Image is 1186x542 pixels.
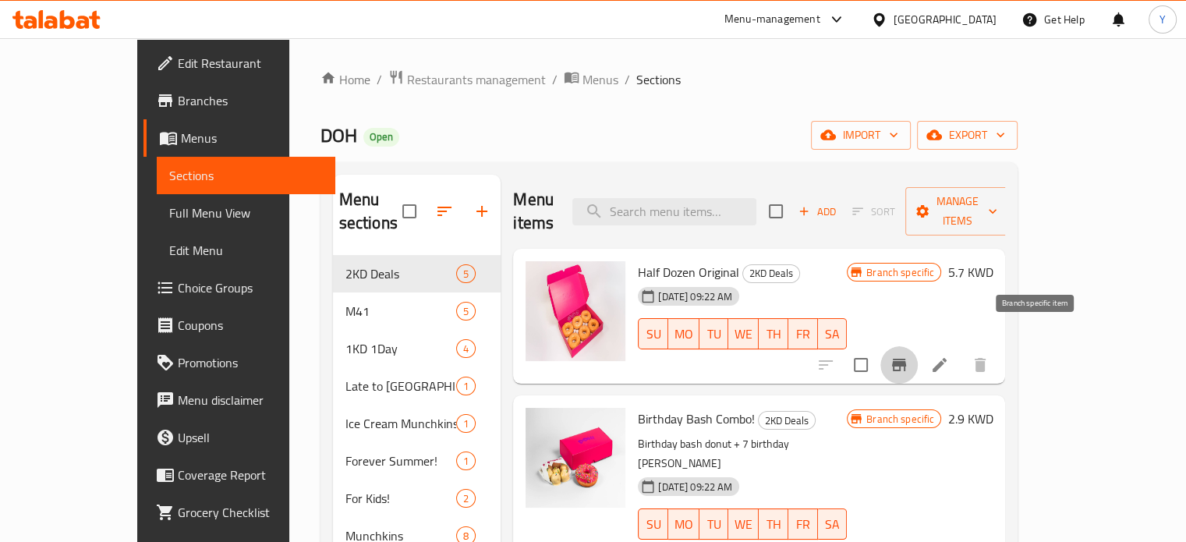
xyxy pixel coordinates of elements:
button: delete [961,346,999,384]
span: TH [765,513,782,536]
div: items [456,452,476,470]
span: MO [674,323,693,345]
a: Coupons [143,306,335,344]
span: FR [795,323,812,345]
span: SA [824,323,841,345]
span: Branch specific [860,265,940,280]
span: Add item [792,200,842,224]
span: TU [706,323,723,345]
div: 2KD Deals5 [333,255,501,292]
span: Full Menu View [169,204,323,222]
button: SA [818,508,848,540]
button: SA [818,318,848,349]
span: 2KD Deals [759,412,815,430]
a: Restaurants management [388,69,546,90]
a: Edit Menu [157,232,335,269]
span: Edit Restaurant [178,54,323,73]
a: Promotions [143,344,335,381]
a: Menus [564,69,618,90]
a: Upsell [143,419,335,456]
div: M41 [345,302,457,321]
span: 1 [457,416,475,431]
div: 2KD Deals [742,264,800,283]
div: Late to [GEOGRAPHIC_DATA]!1 [333,367,501,405]
span: Coverage Report [178,466,323,484]
span: Y [1159,11,1166,28]
button: FR [788,318,818,349]
div: Menu-management [724,10,820,29]
p: Birthday bash donut + 7 birthday [PERSON_NAME] [638,434,847,473]
button: Manage items [905,187,1010,236]
a: Full Menu View [157,194,335,232]
span: MO [674,513,693,536]
span: Choice Groups [178,278,323,297]
div: 2KD Deals [758,411,816,430]
a: Coverage Report [143,456,335,494]
span: FR [795,513,812,536]
button: WE [728,318,759,349]
a: Choice Groups [143,269,335,306]
input: search [572,198,756,225]
span: Half Dozen Original [638,260,739,284]
li: / [377,70,382,89]
li: / [552,70,558,89]
span: Edit Menu [169,241,323,260]
span: Branch specific [860,412,940,427]
button: FR [788,508,818,540]
span: 2KD Deals [345,264,457,283]
div: M415 [333,292,501,330]
span: Menus [181,129,323,147]
span: 1 [457,454,475,469]
span: [DATE] 09:22 AM [652,289,738,304]
span: 5 [457,267,475,282]
h6: 2.9 KWD [947,408,993,430]
a: Edit menu item [930,356,949,374]
button: SU [638,508,668,540]
a: Home [320,70,370,89]
span: Coupons [178,316,323,335]
span: DOH [320,118,357,153]
h6: 5.7 KWD [947,261,993,283]
span: Select to update [844,349,877,381]
span: Branches [178,91,323,110]
div: Forever Summer!1 [333,442,501,480]
button: TH [759,508,788,540]
div: items [456,302,476,321]
div: Open [363,128,399,147]
span: TH [765,323,782,345]
span: Forever Summer! [345,452,457,470]
span: Menus [582,70,618,89]
div: [GEOGRAPHIC_DATA] [894,11,997,28]
img: Half Dozen Original [526,261,625,361]
span: SU [645,513,662,536]
span: Sections [169,166,323,185]
a: Branches [143,82,335,119]
img: Birthday Bash Combo! [526,408,625,508]
button: TU [699,508,729,540]
button: TU [699,318,729,349]
span: Ice Cream Munchkins [345,414,457,433]
span: For Kids! [345,489,457,508]
div: items [456,489,476,508]
button: import [811,121,911,150]
span: 5 [457,304,475,319]
span: Select all sections [393,195,426,228]
span: export [929,126,1005,145]
div: items [456,264,476,283]
a: Sections [157,157,335,194]
div: items [456,377,476,395]
span: Open [363,130,399,143]
span: SU [645,323,662,345]
span: [DATE] 09:22 AM [652,480,738,494]
button: Add section [463,193,501,230]
button: SU [638,318,668,349]
nav: breadcrumb [320,69,1018,90]
span: Sort sections [426,193,463,230]
span: Late to [GEOGRAPHIC_DATA]! [345,377,457,395]
div: Ice Cream Munchkins1 [333,405,501,442]
div: 1KD 1Day4 [333,330,501,367]
button: Add [792,200,842,224]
